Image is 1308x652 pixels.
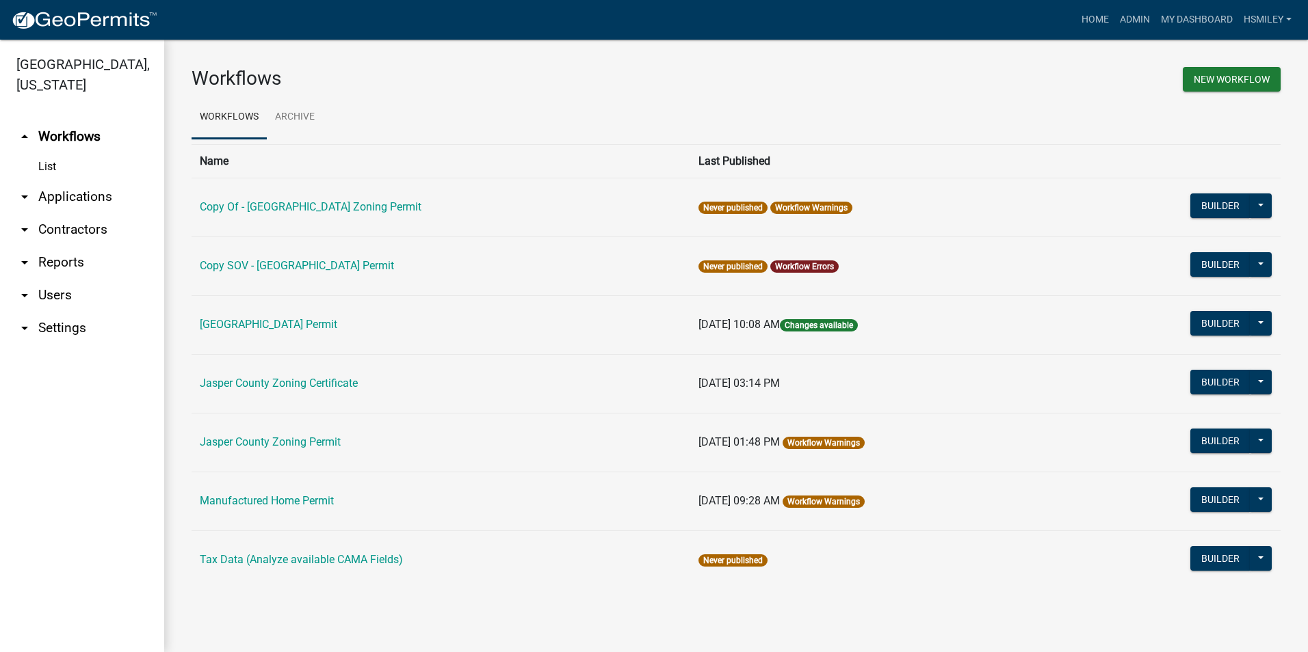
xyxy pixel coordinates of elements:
button: Builder [1190,311,1251,336]
button: Builder [1190,546,1251,571]
button: Builder [1190,370,1251,394]
a: Workflows [192,96,267,139]
i: arrow_drop_down [16,221,33,238]
i: arrow_drop_down [16,287,33,303]
button: Builder [1190,252,1251,277]
a: Workflow Warnings [787,497,860,506]
a: Jasper County Zoning Permit [200,435,341,448]
span: [DATE] 03:14 PM [698,377,780,390]
button: New Workflow [1183,67,1281,92]
i: arrow_drop_down [16,189,33,205]
a: Tax Data (Analyze available CAMA Fields) [200,553,403,566]
span: [DATE] 10:08 AM [698,318,780,331]
a: Workflow Warnings [775,203,848,213]
a: Manufactured Home Permit [200,494,334,507]
a: Archive [267,96,323,139]
h3: Workflows [192,67,726,90]
a: Jasper County Zoning Certificate [200,377,358,390]
th: Last Published [690,144,1073,178]
span: Never published [698,554,768,567]
span: [DATE] 01:48 PM [698,435,780,448]
i: arrow_drop_down [16,320,33,336]
a: [GEOGRAPHIC_DATA] Permit [200,318,337,331]
span: Changes available [780,319,858,331]
a: Admin [1114,7,1155,33]
span: Never published [698,202,768,214]
button: Builder [1190,193,1251,218]
i: arrow_drop_down [16,254,33,271]
a: Workflow Errors [775,262,834,271]
a: hsmiley [1238,7,1297,33]
th: Name [192,144,690,178]
span: Never published [698,260,768,273]
a: Copy SOV - [GEOGRAPHIC_DATA] Permit [200,259,394,272]
span: [DATE] 09:28 AM [698,494,780,507]
a: Workflow Warnings [787,438,860,448]
button: Builder [1190,487,1251,512]
button: Builder [1190,429,1251,453]
a: Home [1076,7,1114,33]
i: arrow_drop_up [16,128,33,145]
a: Copy Of - [GEOGRAPHIC_DATA] Zoning Permit [200,200,421,213]
a: My Dashboard [1155,7,1238,33]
